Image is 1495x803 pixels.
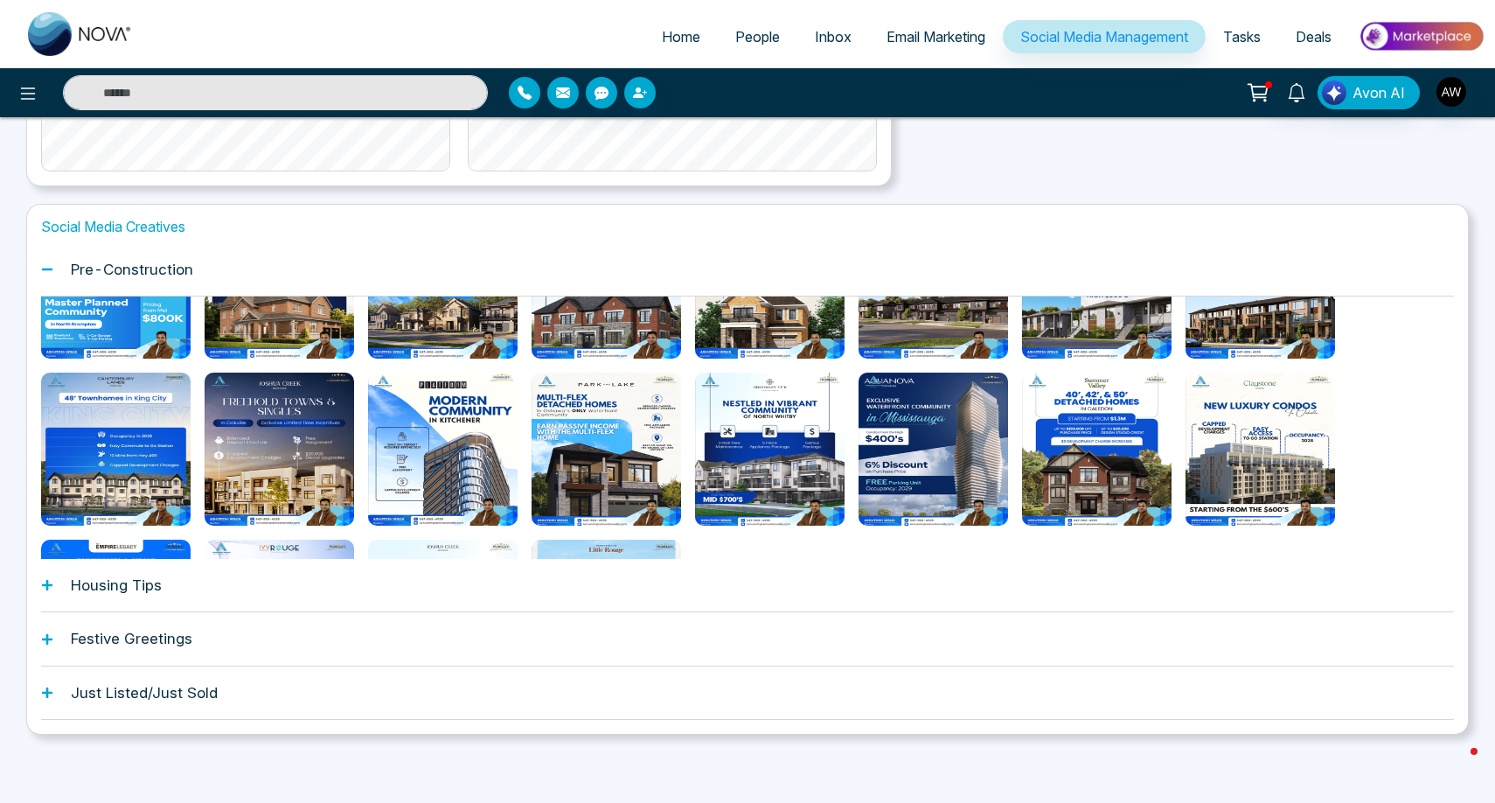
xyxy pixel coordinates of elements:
[797,20,869,53] a: Inbox
[1322,80,1346,105] img: Lead Flow
[1206,20,1278,53] a: Tasks
[1358,17,1485,56] img: Market-place.gif
[662,28,700,45] span: Home
[1296,28,1332,45] span: Deals
[735,28,780,45] span: People
[28,12,133,56] img: Nova CRM Logo
[71,261,193,278] h1: Pre-Construction
[71,630,192,647] h1: Festive Greetings
[1352,82,1405,103] span: Avon AI
[869,20,1003,53] a: Email Marketing
[1003,20,1206,53] a: Social Media Management
[1223,28,1261,45] span: Tasks
[71,684,218,702] h1: Just Listed/Just Sold
[41,219,1454,235] h1: Social Media Creatives
[718,20,797,53] a: People
[887,28,985,45] span: Email Marketing
[1318,76,1420,109] button: Avon AI
[644,20,718,53] a: Home
[1020,28,1188,45] span: Social Media Management
[1436,744,1478,786] iframe: Intercom live chat
[1436,77,1466,107] img: User Avatar
[815,28,852,45] span: Inbox
[1278,20,1349,53] a: Deals
[71,576,162,594] h1: Housing Tips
